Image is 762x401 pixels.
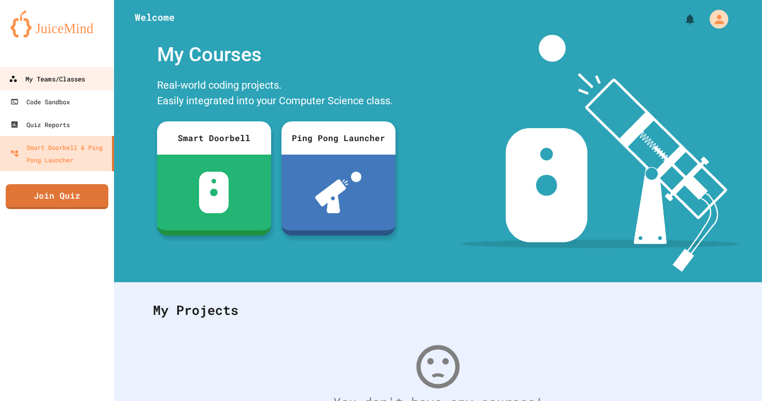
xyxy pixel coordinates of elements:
[315,172,361,213] img: ppl-with-ball.png
[10,118,70,131] div: Quiz Reports
[199,172,229,213] img: sdb-white.svg
[665,10,699,28] div: My Notifications
[10,141,108,166] div: Smart Doorbell & Ping Pong Launcher
[152,35,401,75] div: My Courses
[9,73,85,86] div: My Teams/Classes
[6,184,108,209] a: Join Quiz
[10,95,70,108] div: Code Sandbox
[281,121,396,155] div: Ping Pong Launcher
[152,75,401,114] div: Real-world coding projects. Easily integrated into your Computer Science class.
[143,290,733,330] div: My Projects
[699,7,731,31] div: My Account
[157,121,271,155] div: Smart Doorbell
[10,10,104,37] img: logo-orange.svg
[461,35,739,272] img: banner-image-my-projects.png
